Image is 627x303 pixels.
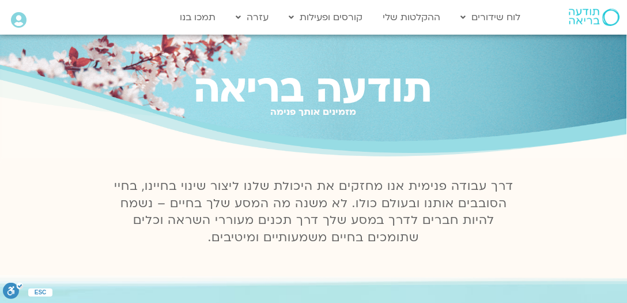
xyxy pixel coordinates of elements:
a: תמכו בנו [174,6,221,28]
a: קורסים ופעילות [283,6,368,28]
a: לוח שידורים [455,6,526,28]
p: דרך עבודה פנימית אנו מחזקים את היכולת שלנו ליצור שינוי בחיינו, בחיי הסובבים אותנו ובעולם כולו. לא... [107,178,520,247]
img: תודעה בריאה [569,9,620,26]
a: ההקלטות שלי [377,6,446,28]
a: עזרה [230,6,274,28]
